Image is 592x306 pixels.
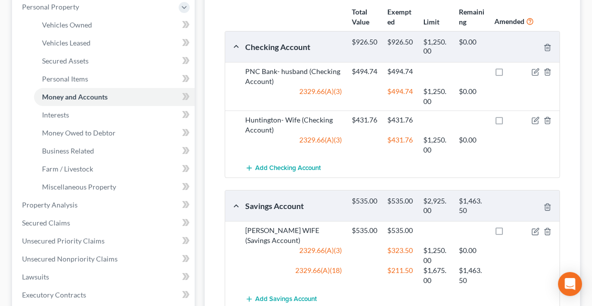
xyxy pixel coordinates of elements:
div: $494.74 [382,86,418,106]
div: $1,250.00 [418,245,454,265]
a: Property Analysis [14,196,195,214]
strong: Remaining [459,7,484,26]
span: Secured Claims [22,218,70,227]
span: Property Analysis [22,200,78,209]
div: $535.00 [347,225,382,235]
div: Checking Account [240,41,347,52]
div: $1,250.00 [418,37,454,56]
div: $323.50 [382,245,418,265]
div: $2,925.00 [418,196,454,215]
div: 2329.66(A)(3) [240,245,347,265]
div: $926.50 [347,37,382,56]
strong: Limit [423,17,439,26]
div: $535.00 [347,196,382,215]
a: Unsecured Priority Claims [14,232,195,250]
div: $0.00 [454,86,489,106]
div: $0.00 [454,37,489,56]
span: Vehicles Owned [42,20,92,29]
span: Add Checking Account [255,164,321,172]
div: $494.74 [347,66,382,76]
a: Miscellaneous Property [34,178,195,196]
span: Executory Contracts [22,290,86,299]
div: $211.50 [382,265,418,285]
div: Savings Account [240,200,347,211]
span: Secured Assets [42,56,89,65]
div: $0.00 [454,135,489,155]
div: 2329.66(A)(3) [240,86,347,106]
a: Personal Items [34,70,195,88]
div: Open Intercom Messenger [558,272,582,296]
span: Miscellaneous Property [42,182,116,191]
a: Farm / Livestock [34,160,195,178]
span: Farm / Livestock [42,164,93,173]
span: Unsecured Priority Claims [22,236,105,245]
a: Secured Assets [34,52,195,70]
a: Executory Contracts [14,286,195,304]
a: Unsecured Nonpriority Claims [14,250,195,268]
div: $1,250.00 [418,86,454,106]
div: $1,463.50 [454,196,489,215]
div: $926.50 [382,37,418,56]
div: [PERSON_NAME] WIFE (Savings Account) [240,225,347,245]
a: Vehicles Leased [34,34,195,52]
div: $0.00 [454,245,489,265]
span: Personal Property [22,2,79,11]
a: Business Related [34,142,195,160]
div: $494.74 [382,66,418,76]
span: Unsecured Nonpriority Claims [22,254,118,263]
span: Business Related [42,146,94,155]
span: Money Owed to Debtor [42,128,116,137]
div: $535.00 [382,196,418,215]
span: Vehicles Leased [42,38,91,47]
a: Interests [34,106,195,124]
div: 2329.66(A)(3) [240,135,347,155]
a: Secured Claims [14,214,195,232]
a: Vehicles Owned [34,16,195,34]
div: $535.00 [382,225,418,235]
a: Money Owed to Debtor [34,124,195,142]
strong: Exempted [387,7,411,26]
span: Money and Accounts [42,92,108,101]
a: Lawsuits [14,268,195,286]
button: Add Checking Account [245,159,321,177]
strong: Total Value [352,7,369,26]
div: 2329.66(A)(18) [240,265,347,285]
span: Add Savings Account [255,295,317,303]
a: Money and Accounts [34,88,195,106]
div: $1,250.00 [418,135,454,155]
div: Huntington- Wife (Checking Account) [240,115,347,135]
strong: Amended [494,17,524,25]
span: Interests [42,110,69,119]
div: $431.76 [347,115,382,125]
span: Personal Items [42,74,88,83]
div: PNC Bank- husband (Checking Account) [240,66,347,86]
span: Lawsuits [22,272,49,281]
div: $1,675.00 [418,265,454,285]
div: $431.76 [382,135,418,155]
div: $1,463.50 [454,265,489,285]
div: $431.76 [382,115,418,125]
